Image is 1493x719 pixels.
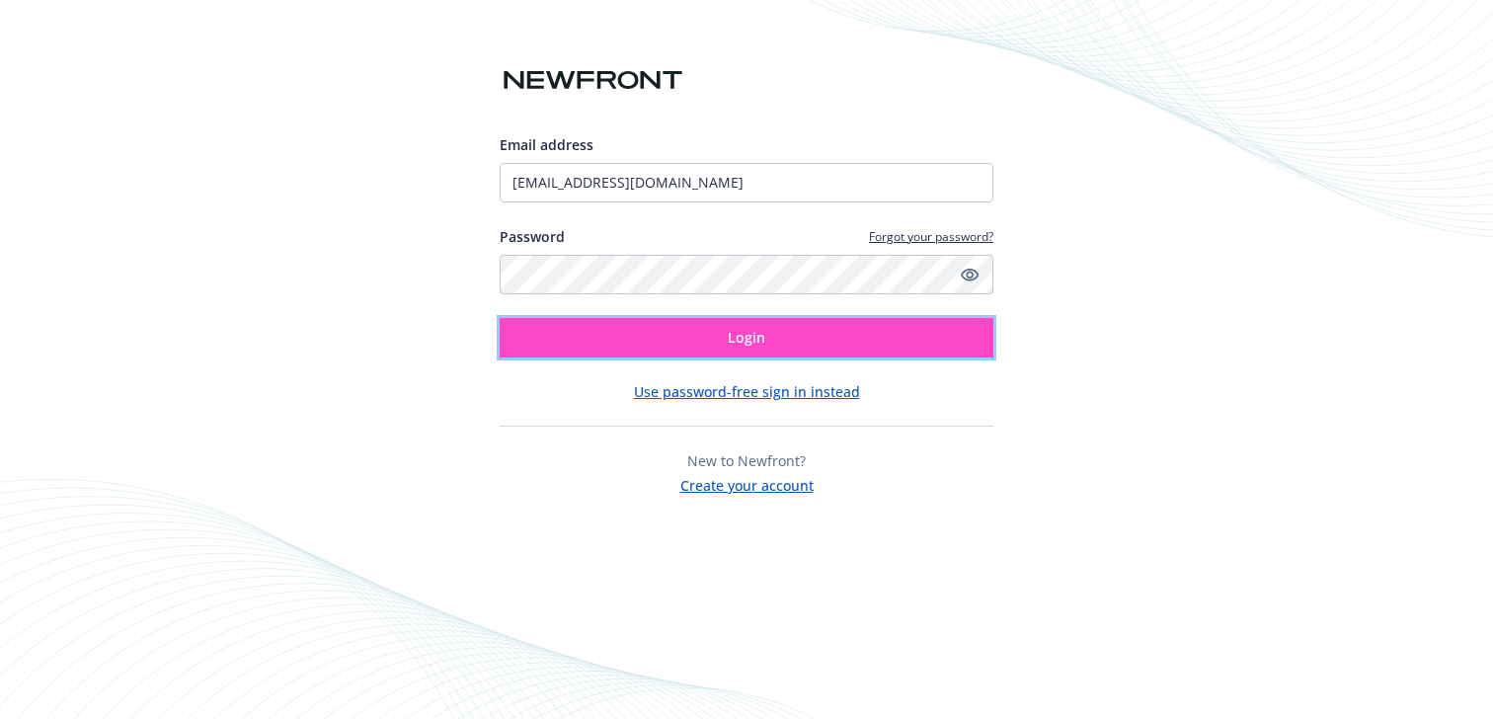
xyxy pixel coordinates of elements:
[728,328,765,347] span: Login
[500,63,686,98] img: Newfront logo
[634,381,860,402] button: Use password-free sign in instead
[687,451,806,470] span: New to Newfront?
[500,135,593,154] span: Email address
[680,471,814,496] button: Create your account
[958,263,982,286] a: Show password
[500,226,565,247] label: Password
[500,163,993,202] input: Enter your email
[500,318,993,358] button: Login
[869,228,993,245] a: Forgot your password?
[500,255,993,294] input: Enter your password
